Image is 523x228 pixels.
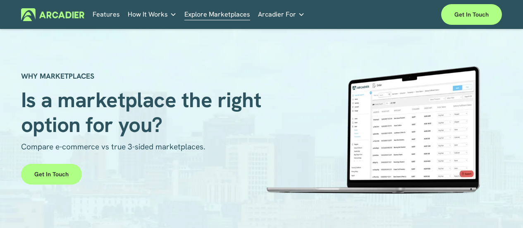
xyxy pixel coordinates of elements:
[93,8,120,21] a: Features
[21,8,84,21] img: Arcadier
[21,71,94,81] strong: WHY MARKETPLACES
[21,142,205,152] span: Compare e-commerce vs true 3-sided marketplaces.
[21,86,267,138] span: Is a marketplace the right option for you?
[258,8,305,21] a: folder dropdown
[184,8,250,21] a: Explore Marketplaces
[258,9,296,20] span: Arcadier For
[128,8,177,21] a: folder dropdown
[441,4,502,25] a: Get in touch
[21,164,82,185] a: Get in touch
[128,9,168,20] span: How It Works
